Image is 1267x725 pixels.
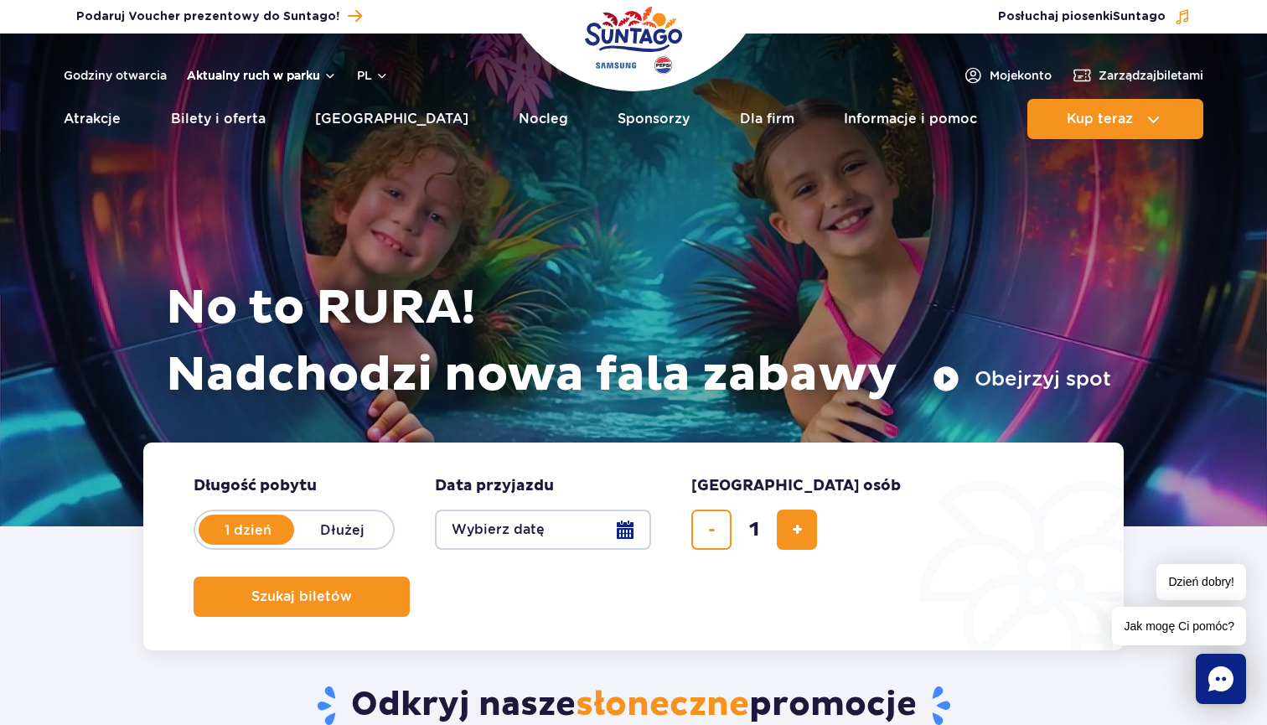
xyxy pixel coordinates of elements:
span: Jak mogę Ci pomóc? [1112,607,1246,645]
a: Podaruj Voucher prezentowy do Suntago! [76,5,362,28]
span: Podaruj Voucher prezentowy do Suntago! [76,8,339,25]
a: [GEOGRAPHIC_DATA] [315,99,468,139]
button: usuń bilet [691,510,732,550]
a: Mojekonto [963,65,1052,85]
a: Zarządzajbiletami [1072,65,1203,85]
input: liczba biletów [734,510,774,550]
a: Sponsorzy [618,99,690,139]
a: Dla firm [740,99,794,139]
label: 1 dzień [200,512,296,547]
span: Data przyjazdu [435,476,554,496]
span: Dzień dobry! [1156,564,1246,600]
form: Planowanie wizyty w Park of Poland [143,443,1124,650]
span: Moje konto [990,67,1052,84]
button: Posłuchaj piosenkiSuntago [998,8,1191,25]
a: Informacje i pomoc [844,99,977,139]
div: Chat [1196,654,1246,704]
button: Wybierz datę [435,510,651,550]
span: Kup teraz [1067,111,1133,127]
label: Dłużej [294,512,390,547]
button: pl [357,67,389,84]
button: Aktualny ruch w parku [187,69,337,82]
span: Długość pobytu [194,476,317,496]
span: [GEOGRAPHIC_DATA] osób [691,476,901,496]
a: Atrakcje [64,99,121,139]
a: Godziny otwarcia [64,67,167,84]
span: Zarządzaj biletami [1099,67,1203,84]
h1: No to RURA! Nadchodzi nowa fala zabawy [166,275,1111,409]
a: Bilety i oferta [171,99,266,139]
button: Szukaj biletów [194,577,410,617]
span: Posłuchaj piosenki [998,8,1166,25]
button: Obejrzyj spot [933,365,1111,392]
button: Kup teraz [1027,99,1203,139]
span: Szukaj biletów [251,589,352,604]
button: dodaj bilet [777,510,817,550]
span: Suntago [1113,11,1166,23]
a: Nocleg [519,99,568,139]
